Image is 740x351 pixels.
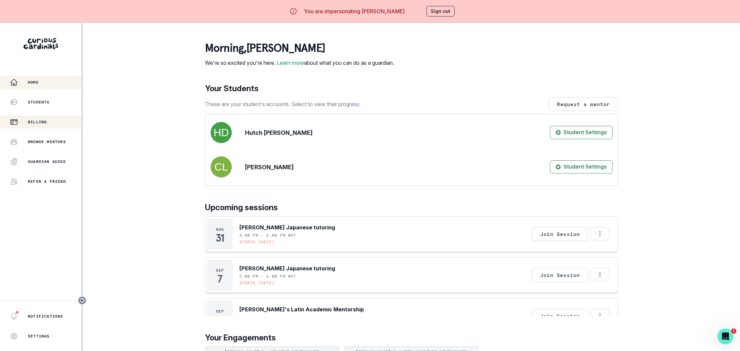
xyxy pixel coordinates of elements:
p: Billing [28,119,47,125]
p: 7 [218,276,222,282]
span: 1 [731,329,736,334]
p: Your Students [205,83,618,95]
p: 5:00 PM - 6:00 PM MDT [239,274,296,279]
p: We're so excited you're here. about what you can do as a guardian. [205,59,394,67]
button: Options [591,268,609,281]
button: Student Settings [550,126,613,139]
img: Curious Cardinals Logo [24,38,58,49]
img: svg [211,156,232,177]
p: [PERSON_NAME] Japanese tutoring [239,264,335,272]
button: Join Session [532,227,588,241]
p: You are impersonating [PERSON_NAME] [304,7,405,15]
p: [PERSON_NAME]'s Latin Academic Mentorship [239,305,364,313]
p: Sep [216,268,224,273]
button: Toggle sidebar [78,296,86,305]
p: [PERSON_NAME] Japanese tutoring [239,223,335,231]
p: [PERSON_NAME] [245,163,294,172]
button: Options [591,309,609,322]
p: morning , [PERSON_NAME] [205,42,394,55]
p: Hutch [PERSON_NAME] [245,128,313,137]
button: Join Session [532,309,588,323]
p: 5:00 PM - 6:00 PM MDT [239,233,296,238]
p: Guardian Guide [28,159,66,164]
p: Settings [28,333,50,339]
p: Refer a friend [28,179,66,184]
p: Students [28,99,50,105]
button: Options [591,227,609,240]
p: Home [28,80,39,85]
iframe: Intercom live chat [717,329,733,344]
p: Your Engagements [205,332,618,344]
p: These are your student's accounts. Select to view their progress. [205,100,361,108]
img: svg [211,122,232,143]
a: Learn more [277,59,304,66]
button: Request a mentor [549,97,618,111]
p: 3:00 PM - 4:00 PM MDT [239,315,296,320]
p: Browse Mentors [28,139,66,144]
p: Starts [DATE] [239,280,275,286]
button: Join Session [532,268,588,282]
p: Starts [DATE] [239,239,275,245]
p: Upcoming sessions [205,202,618,214]
p: Notifications [28,314,63,319]
p: 31 [216,235,224,241]
button: Student Settings [550,160,613,174]
p: Sep [216,309,224,314]
button: Sign out [426,6,455,17]
p: Aug [216,227,224,232]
